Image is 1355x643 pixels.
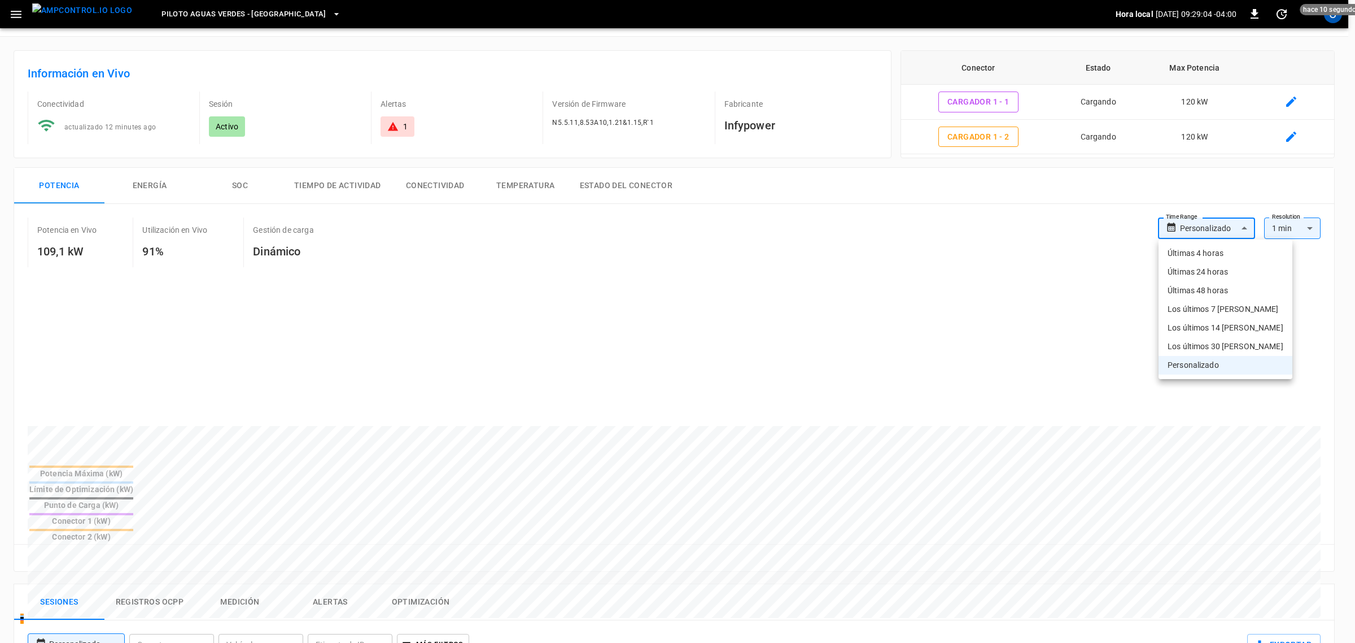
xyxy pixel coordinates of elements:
li: Los últimos 7 [PERSON_NAME] [1159,300,1292,319]
li: Personalizado [1159,356,1292,375]
li: Los últimos 14 [PERSON_NAME] [1159,319,1292,337]
li: Los últimos 30 [PERSON_NAME] [1159,337,1292,356]
li: Últimas 4 horas [1159,244,1292,263]
li: Últimas 48 horas [1159,281,1292,300]
li: Últimas 24 horas [1159,263,1292,281]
